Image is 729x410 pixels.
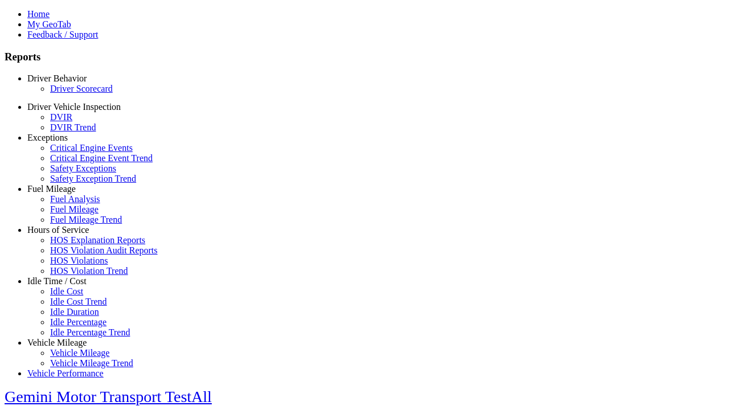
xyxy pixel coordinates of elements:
a: Safety Exception Trend [50,174,136,183]
a: Fuel Mileage Trend [50,215,122,224]
a: Feedback / Support [27,30,98,39]
a: My GeoTab [27,19,71,29]
a: Fuel Mileage [50,204,99,214]
a: Vehicle Mileage Trend [50,358,133,368]
a: HOS Violation Audit Reports [50,245,158,255]
a: Driver Behavior [27,73,87,83]
a: Idle Time / Cost [27,276,87,286]
a: Vehicle Performance [27,368,104,378]
h3: Reports [5,51,724,63]
a: HOS Explanation Reports [50,235,145,245]
a: HOS Violation Trend [50,266,128,276]
a: Idle Cost [50,286,83,296]
a: DVIR [50,112,72,122]
a: Fuel Analysis [50,194,100,204]
a: Exceptions [27,133,68,142]
a: Driver Scorecard [50,84,113,93]
a: HOS Violations [50,256,108,265]
a: Safety Exceptions [50,163,116,173]
a: Idle Percentage [50,317,107,327]
a: Critical Engine Events [50,143,133,153]
a: Idle Percentage Trend [50,327,130,337]
a: Vehicle Mileage [50,348,109,358]
a: Gemini Motor Transport TestAll [5,388,212,405]
a: Vehicle Mileage [27,338,87,347]
a: Idle Cost Trend [50,297,107,306]
a: Driver Vehicle Inspection [27,102,121,112]
a: Idle Duration [50,307,99,317]
a: Critical Engine Event Trend [50,153,153,163]
a: Hours of Service [27,225,89,235]
a: DVIR Trend [50,122,96,132]
a: Home [27,9,50,19]
a: Fuel Mileage [27,184,76,194]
